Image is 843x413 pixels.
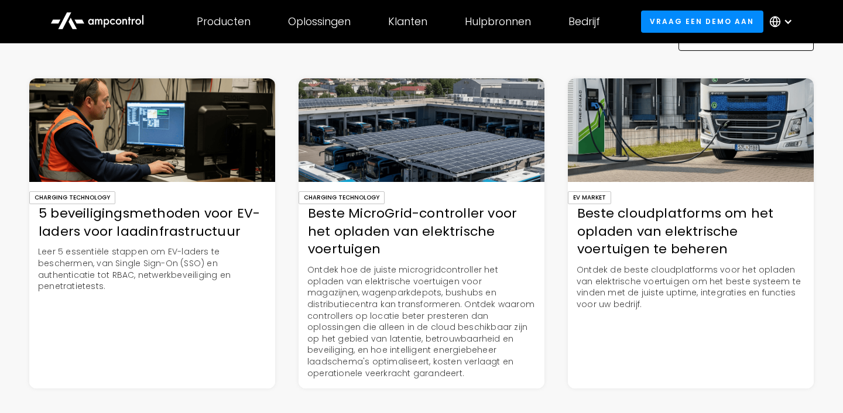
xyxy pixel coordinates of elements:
[641,11,763,32] a: Vraag een demo aan
[299,78,544,182] img: Beste MicroGrid-controller voor het opladen van elektrische voertuigen
[568,15,600,28] div: Bedrijf
[29,205,275,241] div: 5 beveiligingsmethoden voor EV-laders voor laadinfrastructuur
[29,78,275,388] a: Charging Technology5 beveiligingsmethoden voor EV-laders voor laadinfrastructuurLeer 5 essentiële...
[29,191,115,204] div: Charging Technology
[299,205,544,259] div: Beste MicroGrid-controller voor het opladen van elektrische voertuigen
[568,78,814,182] img: Beste cloudplatforms om het opladen van elektrische voertuigen te beheren
[568,78,814,388] a: EV MarketBeste cloudplatforms om het opladen van elektrische voertuigen te beherenOntdek de beste...
[299,78,544,388] a: Charging TechnologyBeste MicroGrid-controller voor het opladen van elektrische voertuigenOntdek h...
[288,15,351,28] div: Oplossingen
[299,264,544,379] p: Ontdek hoe de juiste microgridcontroller het opladen van elektrische voertuigen voor magazijnen, ...
[29,78,275,182] img: 5 beveiligingsmethoden voor EV-laders voor laadinfrastructuur
[388,15,427,28] div: Klanten
[465,15,531,28] div: Hulpbronnen
[568,205,814,259] div: Beste cloudplatforms om het opladen van elektrische voertuigen te beheren
[29,246,275,292] p: Leer 5 essentiële stappen om EV-laders te beschermen, van Single Sign-On (SSO) en authenticatie t...
[568,264,814,310] p: Ontdek de beste cloudplatforms voor het opladen van elektrische voertuigen om het beste systeem t...
[568,191,611,204] div: EV Market
[197,15,251,28] div: Producten
[29,30,187,65] div: Gerelateerde berichten
[299,191,385,204] div: Charging Technology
